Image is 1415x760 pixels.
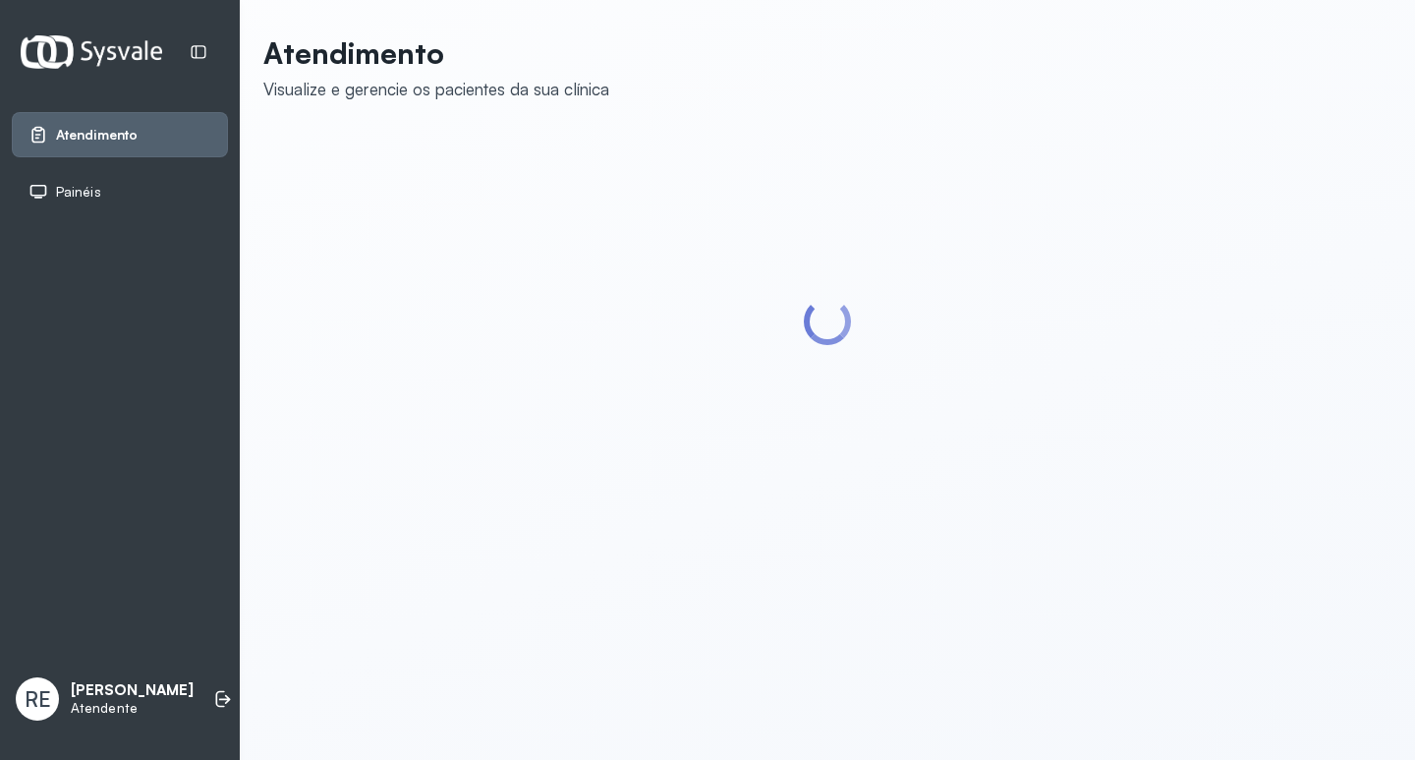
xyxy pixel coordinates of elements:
span: Atendimento [56,127,138,144]
a: Atendimento [28,125,211,145]
p: Atendente [71,700,194,717]
div: Visualize e gerencie os pacientes da sua clínica [263,79,609,99]
img: Logotipo do estabelecimento [21,35,162,68]
span: Painéis [56,184,101,201]
p: [PERSON_NAME] [71,681,194,700]
p: Atendimento [263,35,609,71]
